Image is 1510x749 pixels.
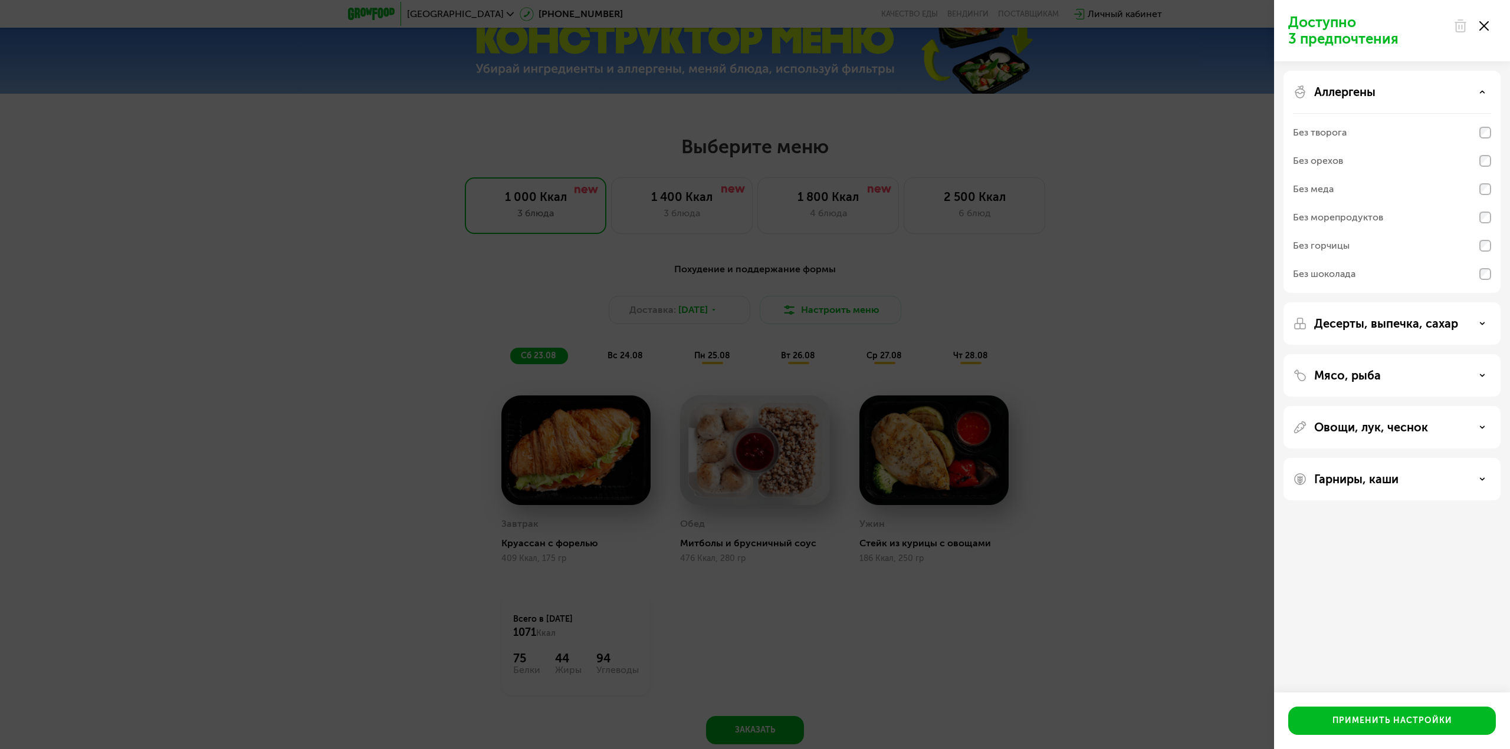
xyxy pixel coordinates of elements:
[1293,267,1355,281] div: Без шоколада
[1314,368,1381,382] p: Мясо, рыба
[1288,14,1446,47] p: Доступно 3 предпочтения
[1314,316,1458,331] p: Десерты, выпечка, сахар
[1293,210,1383,225] div: Без морепродуктов
[1314,85,1376,99] p: Аллергены
[1332,715,1452,727] div: Применить настройки
[1288,707,1496,735] button: Применить настройки
[1293,154,1343,168] div: Без орехов
[1314,472,1399,486] p: Гарниры, каши
[1314,420,1428,434] p: Овощи, лук, чеснок
[1293,239,1350,253] div: Без горчицы
[1293,182,1334,196] div: Без меда
[1293,126,1347,140] div: Без творога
